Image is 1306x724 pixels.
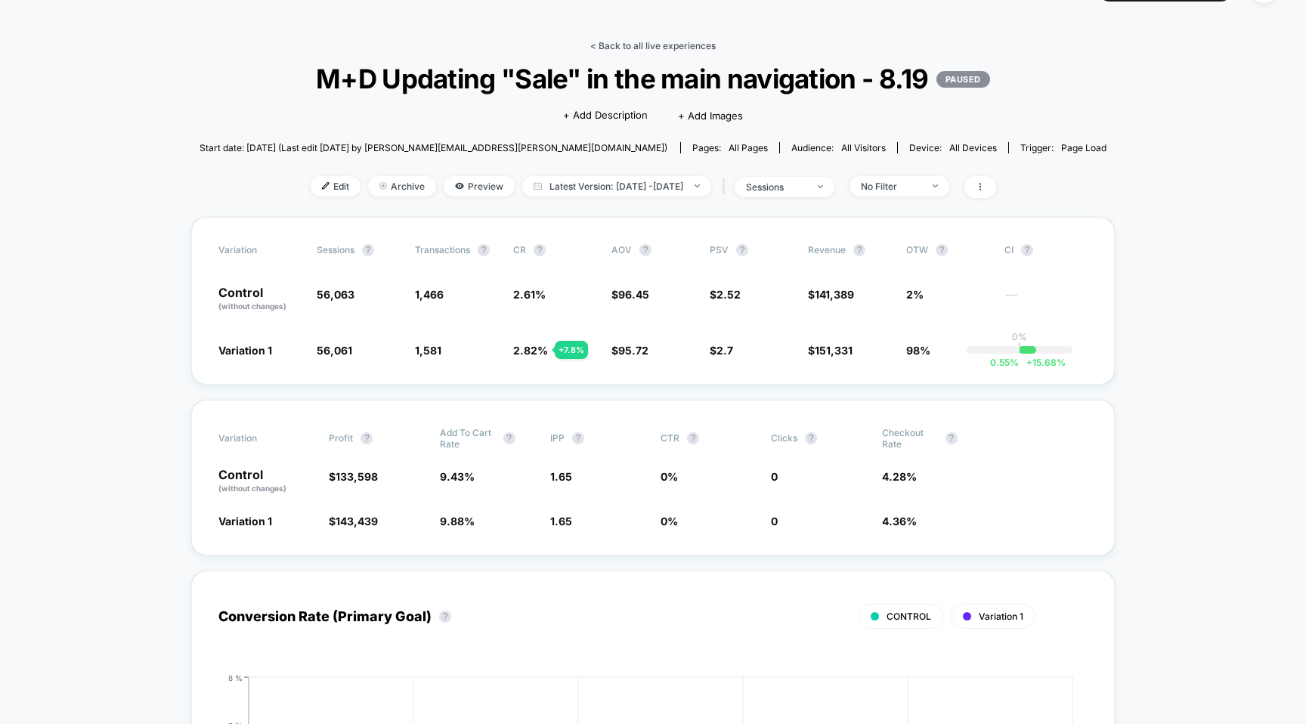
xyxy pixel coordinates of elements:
p: 0% [1012,331,1027,342]
span: 9.88 % [440,515,475,528]
span: Variation 1 [218,515,272,528]
span: Edit [311,176,361,196]
div: Pages: [692,142,768,153]
a: < Back to all live experiences [590,40,716,51]
span: $ [329,515,378,528]
span: --- [1004,290,1088,312]
span: $ [710,288,741,301]
img: edit [322,182,330,190]
span: Add To Cart Rate [440,427,496,450]
span: 4.36 % [882,515,917,528]
span: 1,581 [415,344,441,357]
button: ? [853,244,865,256]
span: Checkout Rate [882,427,938,450]
span: Preview [444,176,515,196]
span: Start date: [DATE] (Last edit [DATE] by [PERSON_NAME][EMAIL_ADDRESS][PERSON_NAME][DOMAIN_NAME]) [200,142,667,153]
p: Control [218,286,302,312]
span: OTW [906,244,989,256]
span: Transactions [415,244,470,255]
button: ? [639,244,651,256]
button: ? [1021,244,1033,256]
span: | [719,176,735,198]
tspan: 8 % [228,673,243,682]
span: CONTROL [887,611,931,622]
span: Profit [329,432,353,444]
span: CI [1004,244,1088,256]
span: 9.43 % [440,470,475,483]
span: 4.28 % [882,470,917,483]
span: AOV [611,244,632,255]
button: ? [439,611,451,623]
img: calendar [534,182,542,190]
span: 2.7 [716,344,733,357]
div: No Filter [861,181,921,192]
span: $ [808,344,853,357]
button: ? [361,432,373,444]
span: Variation [218,244,302,256]
span: $ [710,344,733,357]
button: ? [736,244,748,256]
span: 0 [771,470,778,483]
span: All Visitors [841,142,886,153]
span: Page Load [1061,142,1106,153]
button: ? [572,432,584,444]
span: 1.65 [550,515,572,528]
img: end [818,185,823,188]
button: ? [362,244,374,256]
span: 2.52 [716,288,741,301]
button: ? [936,244,948,256]
button: ? [534,244,546,256]
div: + 7.8 % [555,341,588,359]
span: PSV [710,244,729,255]
p: PAUSED [936,71,990,88]
span: Sessions [317,244,354,255]
span: 143,439 [336,515,378,528]
span: CR [513,244,526,255]
span: 151,331 [815,344,853,357]
span: (without changes) [218,484,286,493]
span: Revenue [808,244,846,255]
span: $ [329,470,378,483]
span: M+D Updating "Sale" in the main navigation - 8.19 [245,63,1061,94]
span: Clicks [771,432,797,444]
span: 0 % [661,515,678,528]
span: Archive [368,176,436,196]
div: sessions [746,181,806,193]
span: 2% [906,288,924,301]
span: 56,063 [317,288,354,301]
span: CTR [661,432,679,444]
span: 96.45 [618,288,649,301]
span: + [1026,357,1032,368]
div: Trigger: [1020,142,1106,153]
span: Device: [897,142,1008,153]
span: Variation [218,427,302,450]
span: $ [808,288,854,301]
span: + Add Images [678,110,743,122]
span: $ [611,344,648,357]
img: end [695,184,700,187]
button: ? [478,244,490,256]
p: | [1018,342,1021,354]
img: end [379,182,387,190]
span: 1.65 [550,470,572,483]
span: 98% [906,344,930,357]
button: ? [687,432,699,444]
button: ? [805,432,817,444]
div: Audience: [791,142,886,153]
span: 0.55 % [990,357,1019,368]
span: all devices [949,142,997,153]
span: 15.68 % [1019,357,1066,368]
span: all pages [729,142,768,153]
span: 0 % [661,470,678,483]
span: 56,061 [317,344,352,357]
span: IPP [550,432,565,444]
button: ? [945,432,958,444]
span: 141,389 [815,288,854,301]
button: ? [503,432,515,444]
span: $ [611,288,649,301]
span: Variation 1 [218,344,272,357]
span: Variation 1 [979,611,1023,622]
img: end [933,184,938,187]
span: (without changes) [218,302,286,311]
span: 2.82 % [513,344,548,357]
